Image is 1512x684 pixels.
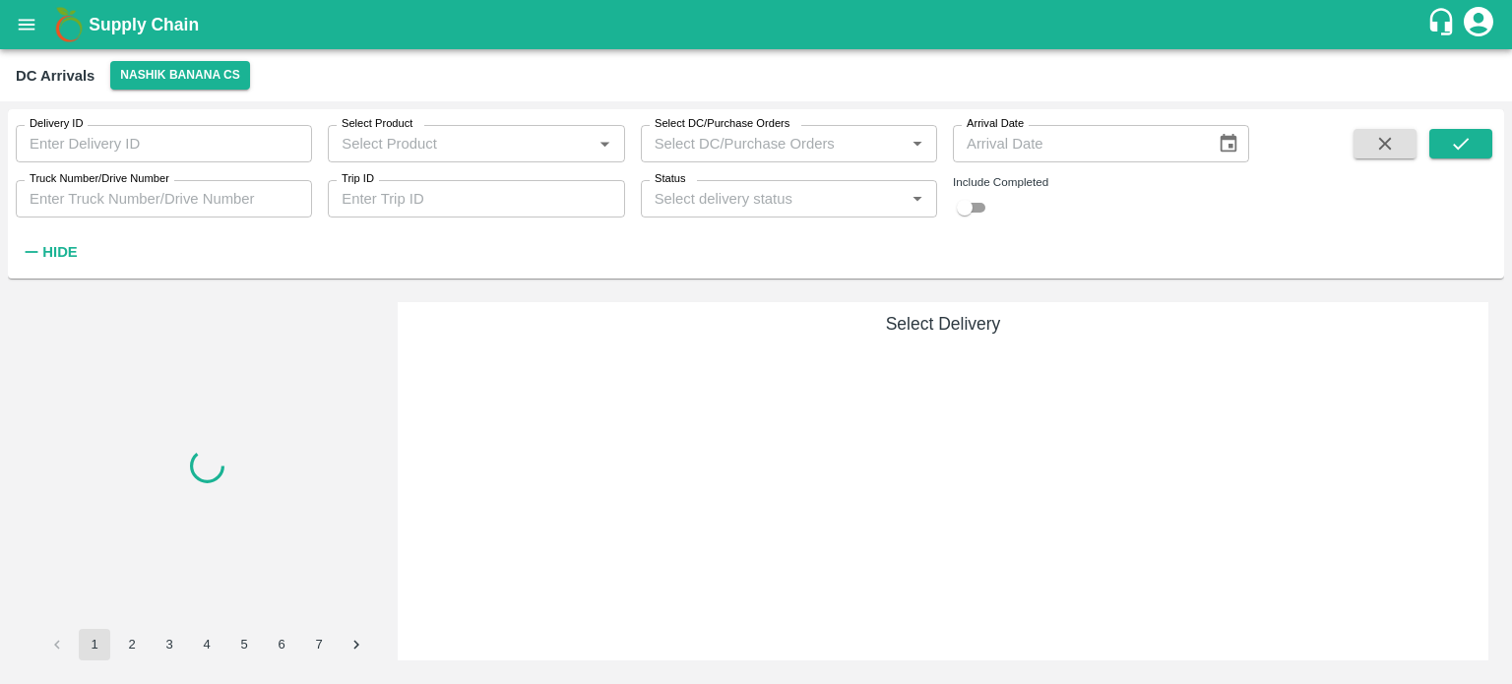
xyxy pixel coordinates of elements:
[89,15,199,34] b: Supply Chain
[341,629,372,660] button: Go to next page
[16,63,94,89] div: DC Arrivals
[16,235,83,269] button: Hide
[4,2,49,47] button: open drawer
[89,11,1426,38] a: Supply Chain
[154,629,185,660] button: Go to page 3
[16,125,312,162] input: Enter Delivery ID
[30,171,169,187] label: Truck Number/Drive Number
[49,5,89,44] img: logo
[342,171,374,187] label: Trip ID
[953,125,1202,162] input: Arrival Date
[116,629,148,660] button: Go to page 2
[967,116,1024,132] label: Arrival Date
[328,180,624,218] input: Enter Trip ID
[592,131,617,156] button: Open
[655,171,686,187] label: Status
[905,186,930,212] button: Open
[30,116,83,132] label: Delivery ID
[342,116,412,132] label: Select Product
[228,629,260,660] button: Go to page 5
[16,180,312,218] input: Enter Truck Number/Drive Number
[1461,4,1496,45] div: account of current user
[79,629,110,660] button: page 1
[655,116,789,132] label: Select DC/Purchase Orders
[647,131,873,156] input: Select DC/Purchase Orders
[334,131,586,156] input: Select Product
[38,629,375,660] nav: pagination navigation
[42,244,77,260] strong: Hide
[266,629,297,660] button: Go to page 6
[303,629,335,660] button: Go to page 7
[1210,125,1247,162] button: Choose date
[406,310,1480,338] h6: Select Delivery
[110,61,250,90] button: Select DC
[1426,7,1461,42] div: customer-support
[905,131,930,156] button: Open
[953,173,1249,191] div: Include Completed
[191,629,222,660] button: Go to page 4
[647,186,899,212] input: Select delivery status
